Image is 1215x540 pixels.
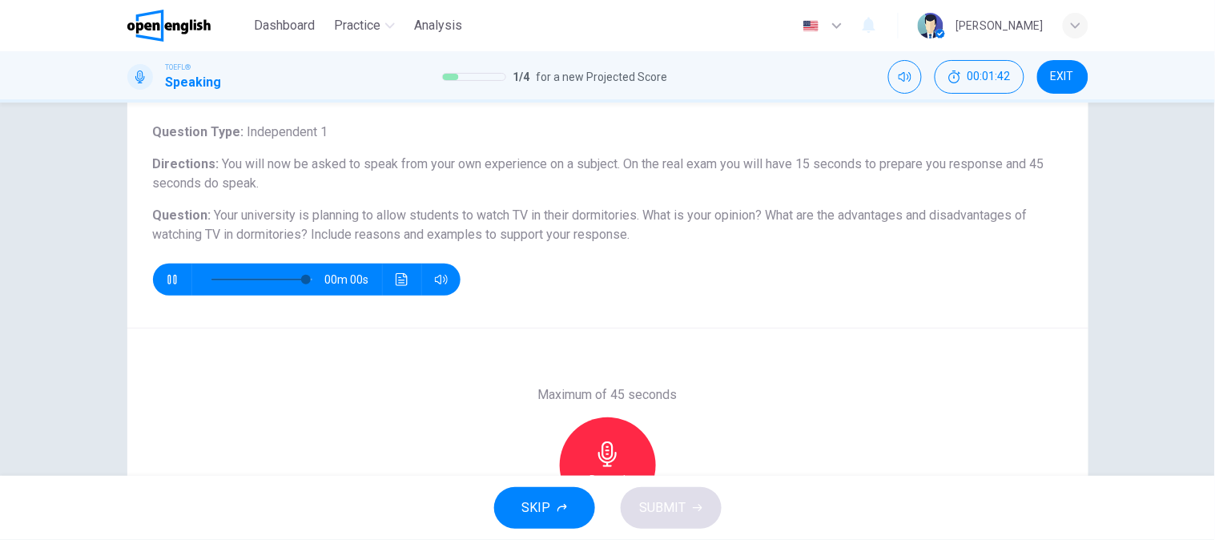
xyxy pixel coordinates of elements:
span: for a new Projected Score [536,67,667,87]
span: EXIT [1051,71,1074,83]
img: en [801,20,821,32]
button: 00:01:42 [935,60,1024,94]
div: Mute [888,60,922,94]
span: TOEFL® [166,62,191,73]
span: SKIP [522,497,551,519]
button: SKIP [494,487,595,529]
button: EXIT [1037,60,1088,94]
span: You will now be asked to speak from your own experience on a subject. On the real exam you will h... [153,156,1044,191]
h1: Speaking [166,73,222,92]
h6: Record [589,470,626,490]
h6: Directions : [153,155,1063,193]
span: 00:01:42 [968,71,1011,83]
h6: Question Type : [153,123,1063,142]
span: Dashboard [254,16,315,35]
img: OpenEnglish logo [127,10,211,42]
div: Hide [935,60,1024,94]
h6: Question : [153,206,1063,244]
button: Analysis [408,11,469,40]
span: Practice [334,16,380,35]
img: Profile picture [918,13,943,38]
button: Click to see the audio transcription [389,264,415,296]
h6: Maximum of 45 seconds [538,385,678,405]
div: [PERSON_NAME] [956,16,1044,35]
span: Independent 1 [244,124,328,139]
button: Practice [328,11,401,40]
a: OpenEnglish logo [127,10,248,42]
span: Include reasons and examples to support your response. [312,227,630,242]
span: Analysis [414,16,462,35]
span: 00m 00s [325,264,382,296]
button: Record [560,417,656,514]
span: Your university is planning to allow students to watch TV in their dormitories. What is your opin... [153,208,1028,242]
span: 1 / 4 [513,67,529,87]
button: Dashboard [247,11,321,40]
